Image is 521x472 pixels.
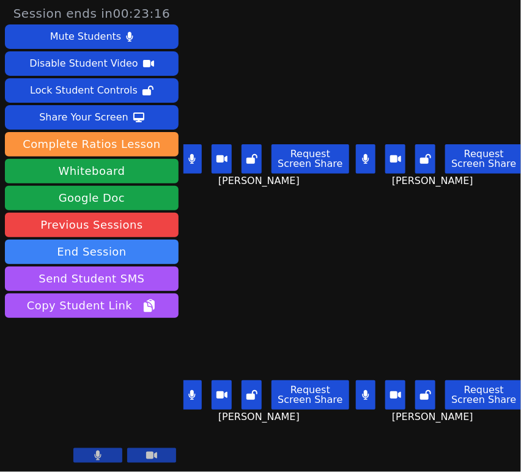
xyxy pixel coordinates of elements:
a: Previous Sessions [5,213,179,237]
span: [PERSON_NAME] [392,410,476,424]
span: Session ends in [13,5,171,22]
button: Disable Student Video [5,51,179,76]
button: Mute Students [5,24,179,49]
button: Lock Student Controls [5,78,179,103]
div: Share Your Screen [39,108,128,127]
span: [PERSON_NAME] [218,174,303,188]
button: Send Student SMS [5,267,179,291]
a: Google Doc [5,186,179,210]
button: Share Your Screen [5,105,179,130]
time: 00:23:16 [113,6,171,21]
button: Complete Ratios Lesson [5,132,179,157]
button: Copy Student Link [5,293,179,318]
span: [PERSON_NAME] [218,410,303,424]
div: Disable Student Video [29,54,138,73]
div: Lock Student Controls [30,81,138,100]
span: Copy Student Link [27,297,157,314]
button: End Session [5,240,179,264]
button: Request Screen Share [272,144,349,174]
span: [PERSON_NAME] [392,174,476,188]
div: Mute Students [50,27,121,46]
button: Whiteboard [5,159,179,183]
button: Request Screen Share [272,380,349,410]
